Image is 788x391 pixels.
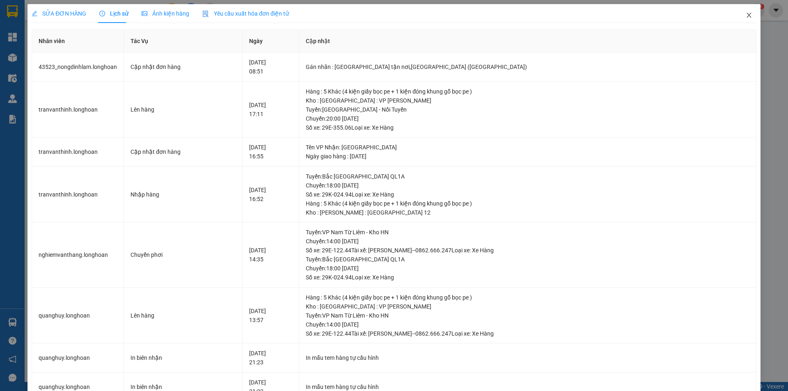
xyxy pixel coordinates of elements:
[249,143,292,161] div: [DATE] 16:55
[249,306,292,325] div: [DATE] 13:57
[738,4,761,27] button: Close
[306,199,749,208] div: Hàng : 5 Khác (4 kiện giấy bọc pe + 1 kiện đóng khung gỗ bọc pe )
[202,11,209,17] img: icon
[306,105,749,132] div: Tuyến : [GEOGRAPHIC_DATA] - Nối Tuyến Chuyến: 20:00 [DATE] Số xe: 29E-355.06 Loại xe: Xe Hàng
[306,228,749,255] div: Tuyến : VP Nam Từ Liêm - Kho HN Chuyến: 14:00 [DATE] Số xe: 29E-122.44 Tài xế: [PERSON_NAME]--086...
[306,353,749,362] div: In mẫu tem hàng tự cấu hình
[99,10,128,17] span: Lịch sử
[32,82,124,138] td: tranvanthinh.longhoan
[32,10,86,17] span: SỬA ĐƠN HÀNG
[306,302,749,311] div: Kho : [GEOGRAPHIC_DATA] : VP [PERSON_NAME]
[306,172,749,199] div: Tuyến : Bắc [GEOGRAPHIC_DATA] QL1A Chuyến: 18:00 [DATE] Số xe: 29K-024.94 Loại xe: Xe Hàng
[131,250,236,259] div: Chuyển phơi
[131,311,236,320] div: Lên hàng
[249,58,292,76] div: [DATE] 08:51
[306,87,749,96] div: Hàng : 5 Khác (4 kiện giấy bọc pe + 1 kiện đóng khung gỗ bọc pe )
[32,11,37,16] span: edit
[306,143,749,152] div: Tên VP Nhận: [GEOGRAPHIC_DATA]
[32,167,124,223] td: tranvanthinh.longhoan
[243,30,299,53] th: Ngày
[32,137,124,167] td: tranvanthinh.longhoan
[32,53,124,82] td: 43523_nongdinhlam.longhoan
[131,105,236,114] div: Lên hàng
[124,30,243,53] th: Tác Vụ
[142,10,189,17] span: Ảnh kiện hàng
[306,152,749,161] div: Ngày giao hàng : [DATE]
[99,11,105,16] span: clock-circle
[131,353,236,362] div: In biên nhận
[249,185,292,204] div: [DATE] 16:52
[249,101,292,119] div: [DATE] 17:11
[131,62,236,71] div: Cập nhật đơn hàng
[32,343,124,373] td: quanghuy.longhoan
[249,246,292,264] div: [DATE] 14:35
[306,96,749,105] div: Kho : [GEOGRAPHIC_DATA] : VP [PERSON_NAME]
[131,190,236,199] div: Nhập hàng
[746,12,752,18] span: close
[249,349,292,367] div: [DATE] 21:23
[32,30,124,53] th: Nhân viên
[299,30,756,53] th: Cập nhật
[306,62,749,71] div: Gán nhãn : [GEOGRAPHIC_DATA] tận nơi,[GEOGRAPHIC_DATA] ([GEOGRAPHIC_DATA])
[306,255,749,282] div: Tuyến : Bắc [GEOGRAPHIC_DATA] QL1A Chuyến: 18:00 [DATE] Số xe: 29K-024.94 Loại xe: Xe Hàng
[306,208,749,217] div: Kho : [PERSON_NAME] : [GEOGRAPHIC_DATA] 12
[306,293,749,302] div: Hàng : 5 Khác (4 kiện giấy bọc pe + 1 kiện đóng khung gỗ bọc pe )
[32,288,124,344] td: quanghuy.longhoan
[131,147,236,156] div: Cập nhật đơn hàng
[142,11,147,16] span: picture
[32,222,124,288] td: nghiemvanthang.longhoan
[306,311,749,338] div: Tuyến : VP Nam Từ Liêm - Kho HN Chuyến: 14:00 [DATE] Số xe: 29E-122.44 Tài xế: [PERSON_NAME]--086...
[202,10,289,17] span: Yêu cầu xuất hóa đơn điện tử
